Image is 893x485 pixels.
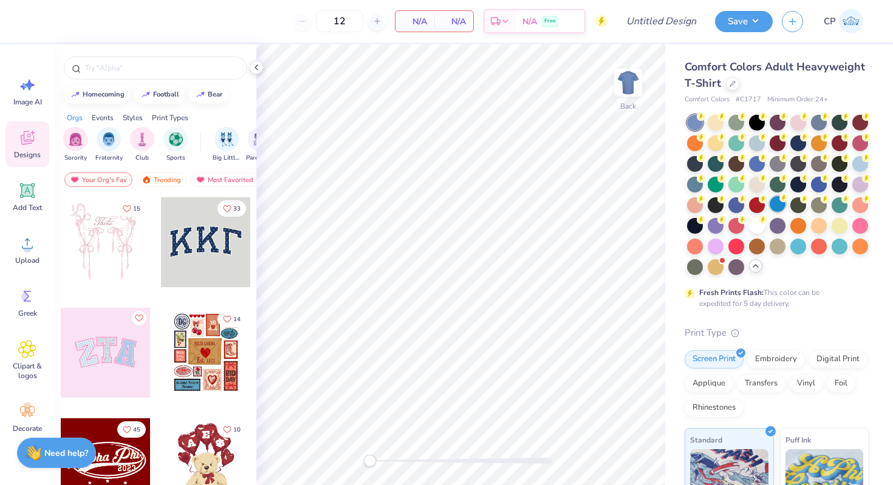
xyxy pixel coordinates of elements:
input: Try "Alpha" [84,62,239,74]
span: Big Little Reveal [213,154,241,163]
button: Like [217,421,246,438]
button: homecoming [64,86,130,104]
div: filter for Big Little Reveal [213,127,241,163]
input: Untitled Design [617,9,706,33]
div: filter for Sorority [63,127,87,163]
img: Back [616,70,640,95]
button: bear [189,86,228,104]
span: Decorate [13,424,42,433]
button: Like [117,200,146,217]
div: Screen Print [685,350,744,368]
img: Sports Image [169,132,183,146]
div: bear [208,91,222,98]
button: Like [132,311,146,325]
img: Sorority Image [69,132,83,146]
div: filter for Parent's Weekend [246,127,274,163]
div: Rhinestones [685,399,744,417]
div: Accessibility label [364,455,376,467]
button: filter button [63,127,87,163]
strong: Fresh Prints Flash: [699,288,764,297]
button: Like [217,200,246,217]
div: homecoming [83,91,125,98]
img: most_fav.gif [70,175,80,184]
div: filter for Fraternity [95,127,123,163]
button: Like [217,311,246,327]
span: Comfort Colors Adult Heavyweight T-Shirt [685,59,865,90]
div: Embroidery [747,350,805,368]
div: Print Type [685,326,869,340]
span: Free [544,17,556,25]
span: Minimum Order: 24 + [767,95,828,105]
span: N/A [522,15,537,28]
button: filter button [213,127,241,163]
div: filter for Club [130,127,154,163]
span: N/A [442,15,466,28]
span: 15 [133,206,140,212]
strong: Need help? [44,447,88,459]
span: 33 [233,206,241,212]
div: football [153,91,179,98]
div: This color can be expedited for 5 day delivery. [699,287,849,309]
a: CP [818,9,869,33]
span: CP [824,15,836,29]
span: Standard [690,433,722,446]
span: Parent's Weekend [246,154,274,163]
div: Vinyl [789,375,823,393]
img: trend_line.gif [196,91,205,98]
img: trend_line.gif [70,91,80,98]
span: Sports [166,154,185,163]
span: Image AI [13,97,42,107]
div: Trending [136,172,186,187]
span: Designs [14,150,41,160]
span: Club [135,154,149,163]
button: Save [715,11,773,32]
input: – – [316,10,363,32]
div: Your Org's Fav [64,172,132,187]
div: filter for Sports [163,127,188,163]
button: filter button [130,127,154,163]
img: Chloe Pan [839,9,863,33]
div: Styles [123,112,143,123]
img: Big Little Reveal Image [220,132,233,146]
div: Events [92,112,114,123]
button: filter button [163,127,188,163]
div: Digital Print [809,350,867,368]
div: Most Favorited [190,172,259,187]
span: 45 [133,427,140,433]
div: Back [620,101,636,112]
span: 14 [233,316,241,322]
img: trend_line.gif [141,91,151,98]
img: Club Image [135,132,149,146]
span: Sorority [64,154,87,163]
span: Puff Ink [785,433,811,446]
button: football [134,86,185,104]
img: Parent's Weekend Image [253,132,267,146]
span: Comfort Colors [685,95,730,105]
span: N/A [403,15,427,28]
div: Orgs [67,112,83,123]
button: Like [117,421,146,438]
span: 10 [233,427,241,433]
span: Greek [18,308,37,318]
div: Applique [685,375,733,393]
button: filter button [246,127,274,163]
div: Foil [827,375,855,393]
img: most_fav.gif [196,175,205,184]
span: Clipart & logos [7,361,47,381]
div: Print Types [152,112,188,123]
span: # C1717 [736,95,761,105]
img: Fraternity Image [102,132,115,146]
span: Upload [15,256,39,265]
button: filter button [95,127,123,163]
span: Fraternity [95,154,123,163]
span: Add Text [13,203,42,212]
div: Transfers [737,375,785,393]
img: trending.gif [142,175,151,184]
